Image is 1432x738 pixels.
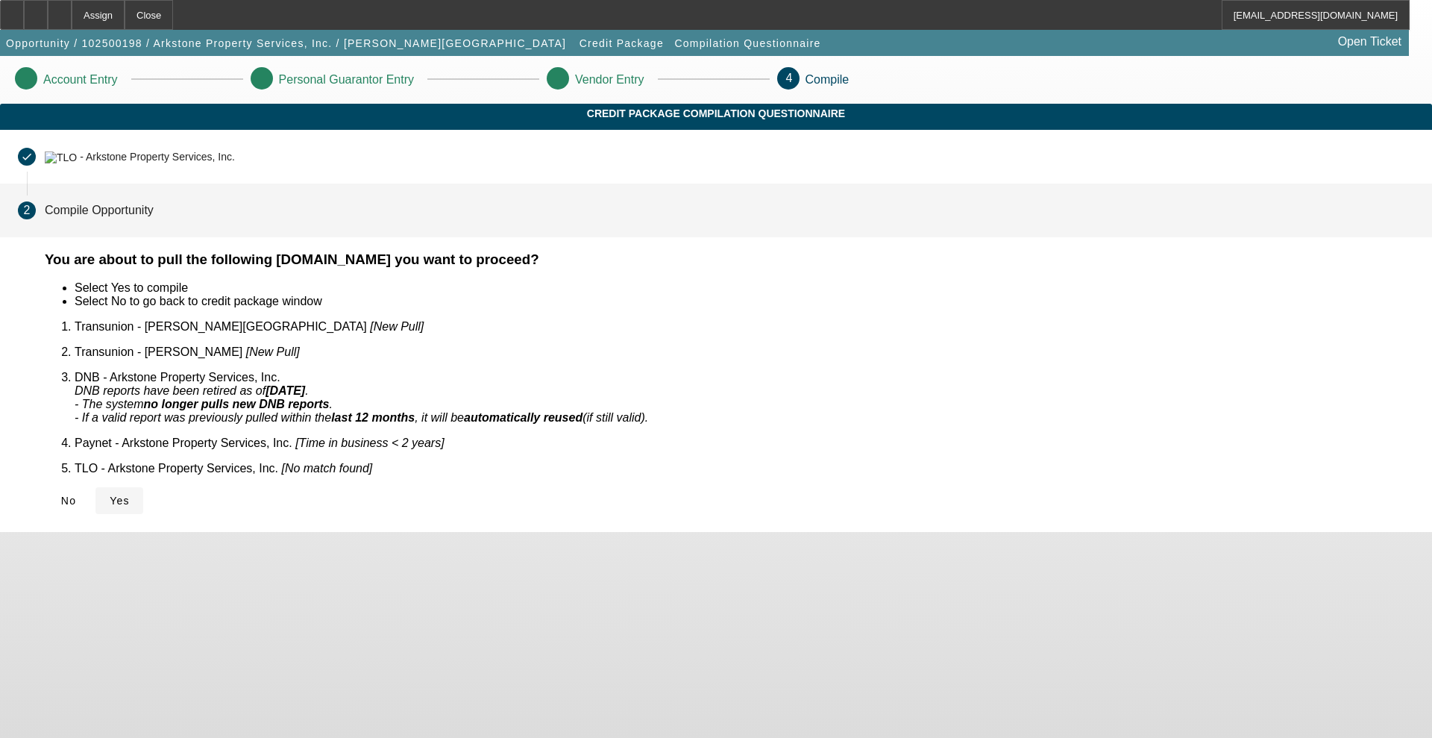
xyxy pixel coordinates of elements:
[281,462,372,475] i: [No match found]
[143,398,329,410] strong: no longer pulls new DNB reports
[24,204,31,217] span: 2
[75,320,1414,334] p: Transunion - [PERSON_NAME][GEOGRAPHIC_DATA]
[75,384,648,424] i: DNB reports have been retired as of . - The system . - If a valid report was previously pulled wi...
[61,495,76,507] span: No
[95,487,143,514] button: Yes
[75,295,1414,308] li: Select No to go back to credit package window
[805,73,850,87] p: Compile
[674,37,820,49] span: Compilation Questionnaire
[45,204,154,217] p: Compile Opportunity
[786,72,793,84] span: 4
[45,487,92,514] button: No
[671,30,824,57] button: Compilation Questionnaire
[110,495,130,507] span: Yes
[576,30,668,57] button: Credit Package
[43,73,118,87] p: Account Entry
[370,320,424,333] i: [New Pull]
[80,151,235,163] div: - Arkstone Property Services, Inc.
[75,437,1414,450] p: Paynet - Arkstone Property Services, Inc.
[21,151,33,163] mat-icon: done
[575,73,644,87] p: Vendor Entry
[464,411,582,424] strong: automatically reused
[75,462,1414,475] p: TLO - Arkstone Property Services, Inc.
[295,437,445,449] i: [Time in business < 2 years]
[75,371,1414,425] p: DNB - Arkstone Property Services, Inc.
[75,345,1414,359] p: Transunion - [PERSON_NAME]
[75,281,1414,295] li: Select Yes to compile
[580,37,664,49] span: Credit Package
[45,251,1414,268] h3: You are about to pull the following [DOMAIN_NAME] you want to proceed?
[279,73,414,87] p: Personal Guarantor Entry
[266,384,305,397] strong: [DATE]
[6,37,566,49] span: Opportunity / 102500198 / Arkstone Property Services, Inc. / [PERSON_NAME][GEOGRAPHIC_DATA]
[331,411,415,424] strong: last 12 months
[11,107,1421,119] span: Credit Package Compilation Questionnaire
[1332,29,1407,54] a: Open Ticket
[45,151,77,163] img: TLO
[246,345,300,358] i: [New Pull]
